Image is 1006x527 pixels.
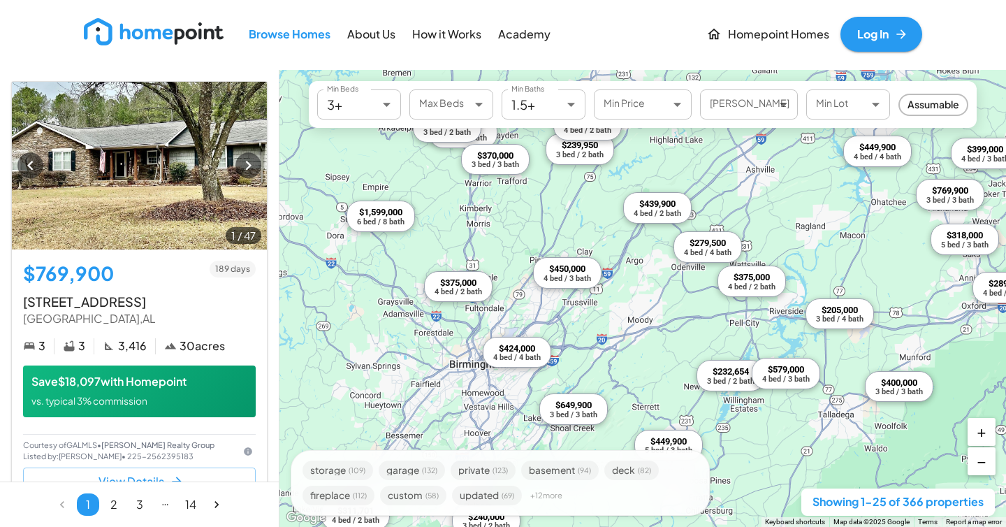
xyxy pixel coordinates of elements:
[875,377,923,389] div: $400,000
[23,468,256,496] button: View Details
[638,467,651,474] span: ( 82 )
[23,451,235,463] p: Listed by: [PERSON_NAME] • 225-2562395183
[728,27,829,43] p: Homepoint Homes
[451,461,516,480] div: private(123)
[556,151,604,159] div: 3 bed / 2 bath
[472,161,519,168] div: 3 bed / 3 bath
[684,249,731,257] div: 4 bed / 4 bath
[388,491,423,500] span: custom
[511,83,544,94] label: Min Baths
[180,338,225,354] p: 30 acres
[765,517,825,527] button: Keyboard shortcuts
[684,238,731,249] div: $279,500
[342,18,401,50] a: About Us
[347,27,395,43] p: About Us
[634,198,681,210] div: $439,900
[564,127,611,134] div: 4 bed / 2 bath
[50,493,229,516] nav: pagination navigation
[353,492,367,499] span: ( 112 )
[854,142,901,153] div: $449,900
[816,305,863,316] div: $205,000
[302,486,374,505] div: fireplace(112)
[900,97,967,112] span: Assumable
[23,261,114,287] h5: $769,900
[728,283,775,291] div: 4 bed / 2 bath
[493,18,556,50] a: Academy
[946,518,1002,526] a: Report a map error
[544,263,591,275] div: $450,000
[310,491,350,500] span: fireplace
[941,230,989,241] div: $318,000
[550,411,597,419] div: 3 bed / 3 bath
[521,461,599,480] div: basement(94)
[425,492,439,499] span: ( 58 )
[435,277,482,289] div: $375,000
[762,364,810,375] div: $579,000
[645,436,692,447] div: $449,900
[707,366,754,377] div: $232,654
[12,82,267,250] img: 301 Morningside Drive
[101,440,214,449] span: [PERSON_NAME] Realty Group
[452,486,522,505] div: updated(69)
[302,461,373,480] div: storage(109)
[23,292,256,311] p: [STREET_ADDRESS]
[472,150,519,161] div: $370,000
[379,461,445,480] div: garage(132)
[529,465,575,475] span: basement
[380,486,446,505] div: custom(58)
[926,185,974,196] div: $769,900
[968,447,996,475] button: −
[349,467,365,474] span: ( 109 )
[129,493,151,516] button: Go to page 3
[612,465,635,475] span: deck
[154,493,176,516] div: …
[550,400,597,411] div: $649,900
[645,447,692,454] div: 5 bed / 3 bath
[493,467,508,474] span: ( 123 )
[968,418,996,446] button: +
[283,509,329,527] img: Google
[707,377,754,385] div: 3 bed / 2 bath
[386,465,419,475] span: garage
[502,492,514,499] span: ( 69 )
[926,196,974,204] div: 3 bed / 3 bath
[31,395,147,407] span: vs. typical 3% commission
[460,491,499,500] span: updated
[78,338,85,354] p: 3
[462,512,510,523] div: $240,000
[498,27,551,43] p: Academy
[240,444,256,459] button: IDX information is provided exclusively for consumers' personal, non-commercial use and may not b...
[317,89,401,120] div: 3+
[634,210,681,217] div: 4 bed / 2 bath
[77,493,99,516] button: page 1
[23,440,235,450] p: Courtesy of GALMLS •
[435,288,482,296] div: 4 bed / 2 bath
[918,518,938,526] a: Terms
[458,465,490,475] span: private
[840,17,922,52] a: Log In
[728,272,775,283] div: $375,000
[412,27,481,43] p: How it Works
[833,518,910,526] span: Map data ©2025 Google
[210,263,256,275] span: 189 days
[243,18,336,50] a: Browse Homes
[875,388,923,396] div: 3 bed / 3 bath
[762,375,810,383] div: 4 bed / 3 bath
[422,467,437,474] span: ( 132 )
[493,354,541,361] div: 4 bed / 4 bath
[556,140,604,151] div: $239,950
[332,517,379,524] div: 4 bed / 2 bath
[31,374,247,390] p: Save $18,097 with Homepoint
[357,207,404,218] div: $1,599,000
[118,338,147,354] p: 3,416
[941,241,989,249] div: 5 bed / 3 bath
[249,27,330,43] p: Browse Homes
[310,465,346,475] span: storage
[493,343,541,354] div: $424,000
[180,493,202,516] button: Go to page 14
[38,338,45,354] p: 3
[84,18,224,45] img: new_logo_light.png
[103,493,125,516] button: Go to page 2
[327,83,358,94] label: Min Beds
[812,494,984,510] p: Showing 1-25 of 366 properties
